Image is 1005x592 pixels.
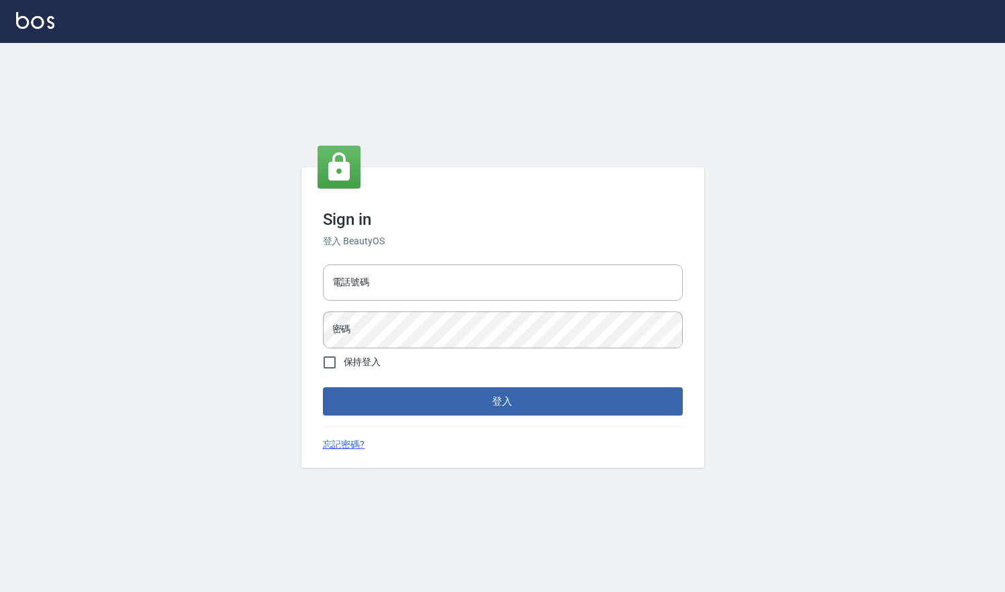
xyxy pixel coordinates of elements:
[323,387,683,415] button: 登入
[344,355,381,369] span: 保持登入
[323,438,365,452] a: 忘記密碼?
[16,12,54,29] img: Logo
[323,234,683,248] h6: 登入 BeautyOS
[323,210,683,229] h3: Sign in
